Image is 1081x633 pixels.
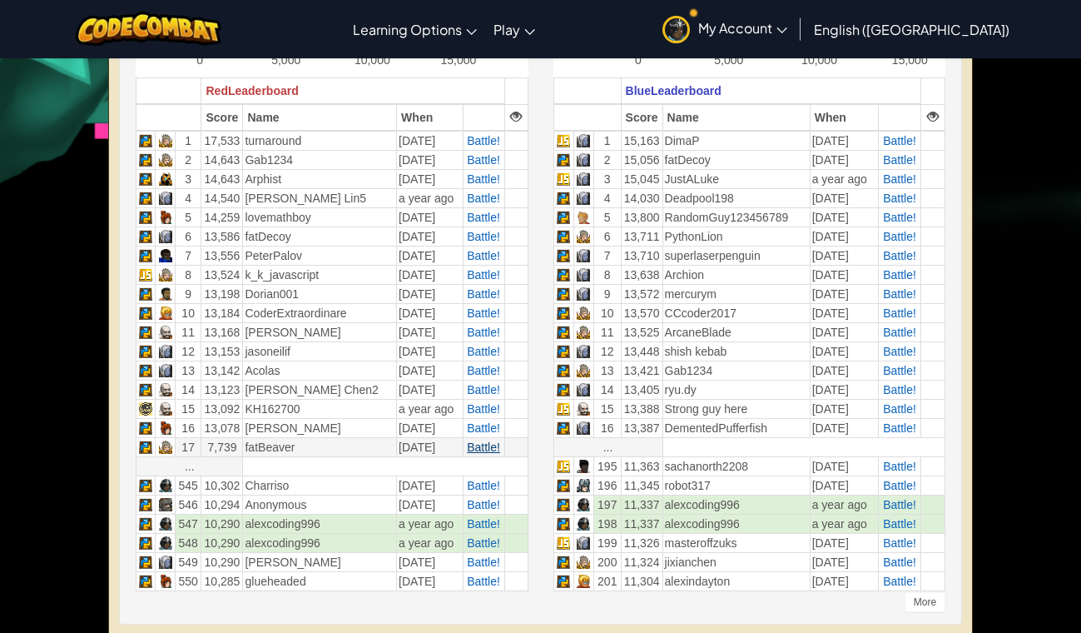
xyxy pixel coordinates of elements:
[201,171,243,190] td: 14,643
[175,190,201,209] td: 4
[345,7,485,52] a: Learning Options
[810,105,878,132] th: When
[662,171,810,190] td: JustALuke
[621,228,662,247] td: 13,711
[553,132,573,152] td: Javascript
[136,132,155,152] td: Python
[467,576,500,589] span: Battle!
[175,420,201,439] td: 16
[810,401,878,420] td: [DATE]
[593,152,621,171] td: 2
[136,209,155,228] td: Python
[662,247,810,267] td: superlaserpenguin
[467,365,500,378] a: Battle!
[136,171,155,190] td: Python
[243,228,397,247] td: fatDecoy
[136,152,155,171] td: Python
[593,305,621,324] td: 10
[136,381,155,401] td: Python
[883,576,916,589] span: Battle!
[883,173,916,187] a: Battle!
[883,212,916,225] a: Battle!
[243,439,397,458] td: fatBeaver
[553,209,573,228] td: Python
[243,105,397,132] th: Name
[883,288,916,302] a: Battle!
[883,556,916,570] span: Battle!
[621,190,662,209] td: 14,030
[136,267,155,286] td: Javascript
[243,267,397,286] td: k_k_javascript
[136,247,155,267] td: Python
[553,152,573,171] td: Python
[175,439,201,458] td: 17
[467,154,500,167] span: Battle!
[553,267,573,286] td: Python
[201,362,243,381] td: 13,142
[662,477,810,496] td: robot317
[593,286,621,305] td: 9
[136,343,155,362] td: Python
[201,477,243,496] td: 10,302
[467,384,500,397] a: Battle!
[243,305,397,324] td: CoderExtraordinare
[467,307,500,321] span: Battle!
[662,228,810,247] td: PythonLion
[243,171,397,190] td: Arphist
[467,212,500,225] a: Battle!
[662,190,810,209] td: Deadpool198
[883,192,916,206] span: Battle!
[175,209,201,228] td: 5
[810,305,878,324] td: [DATE]
[467,288,500,302] a: Battle!
[553,343,573,362] td: Python
[662,420,810,439] td: DementedPufferfish
[397,381,464,401] td: [DATE]
[801,54,837,67] text: 10,000
[883,499,916,512] a: Battle!
[467,403,500,416] a: Battle!
[662,381,810,401] td: ryu.dy
[593,401,621,420] td: 15
[883,384,916,397] a: Battle!
[175,267,201,286] td: 8
[467,250,500,263] a: Battle!
[593,171,621,190] td: 3
[883,422,916,436] span: Battle!
[883,326,916,340] a: Battle!
[196,54,203,67] text: 0
[467,269,500,282] span: Battle!
[201,228,243,247] td: 13,586
[175,305,201,324] td: 10
[651,85,721,98] span: Leaderboard
[662,17,690,44] img: avatar
[621,362,662,381] td: 13,421
[883,480,916,493] a: Battle!
[136,362,155,381] td: Python
[883,250,916,263] span: Battle!
[810,171,878,190] td: a year ago
[883,403,916,416] a: Battle!
[397,420,464,439] td: [DATE]
[593,228,621,247] td: 6
[553,381,573,401] td: Python
[243,286,397,305] td: Dorian001
[662,286,810,305] td: mercurym
[467,480,500,493] a: Battle!
[883,346,916,359] a: Battle!
[440,54,476,67] text: 15,000
[714,54,743,67] text: 5,000
[355,54,390,67] text: 10,000
[201,343,243,362] td: 13,153
[621,209,662,228] td: 13,800
[810,343,878,362] td: [DATE]
[271,54,300,67] text: 5,000
[553,247,573,267] td: Python
[553,305,573,324] td: Python
[621,171,662,190] td: 15,045
[397,190,464,209] td: a year ago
